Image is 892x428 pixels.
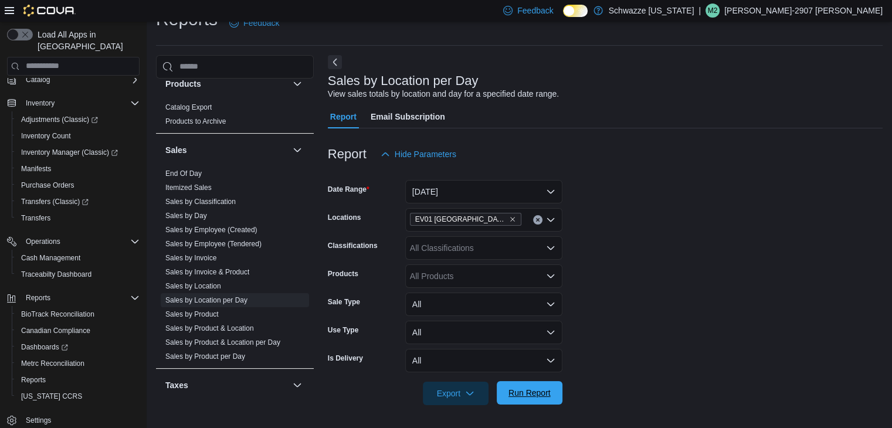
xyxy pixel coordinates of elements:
[21,96,140,110] span: Inventory
[395,148,456,160] span: Hide Parameters
[376,142,461,166] button: Hide Parameters
[2,72,144,88] button: Catalog
[21,413,56,427] a: Settings
[225,11,284,35] a: Feedback
[328,213,361,222] label: Locations
[16,251,85,265] a: Cash Management
[165,103,212,111] a: Catalog Export
[328,297,360,307] label: Sale Type
[12,144,144,161] a: Inventory Manager (Classic)
[165,281,221,291] span: Sales by Location
[533,215,542,225] button: Clear input
[16,324,95,338] a: Canadian Compliance
[16,267,96,281] a: Traceabilty Dashboard
[405,293,562,316] button: All
[423,382,489,405] button: Export
[21,213,50,223] span: Transfers
[21,115,98,124] span: Adjustments (Classic)
[16,162,56,176] a: Manifests
[165,296,247,304] a: Sales by Location per Day
[21,291,140,305] span: Reports
[12,266,144,283] button: Traceabilty Dashboard
[12,250,144,266] button: Cash Management
[16,340,73,354] a: Dashboards
[165,295,247,305] span: Sales by Location per Day
[21,291,55,305] button: Reports
[290,143,304,157] button: Sales
[517,5,553,16] span: Feedback
[165,225,257,235] span: Sales by Employee (Created)
[165,268,249,276] a: Sales by Invoice & Product
[16,389,140,403] span: Washington CCRS
[16,340,140,354] span: Dashboards
[21,164,51,174] span: Manifests
[12,177,144,193] button: Purchase Orders
[328,88,559,100] div: View sales totals by location and day for a specified date range.
[165,379,288,391] button: Taxes
[330,105,357,128] span: Report
[26,293,50,303] span: Reports
[21,73,55,87] button: Catalog
[328,147,367,161] h3: Report
[546,271,555,281] button: Open list of options
[165,78,288,90] button: Products
[16,129,140,143] span: Inventory Count
[165,78,201,90] h3: Products
[165,117,226,126] span: Products to Archive
[21,413,140,427] span: Settings
[405,321,562,344] button: All
[165,379,188,391] h3: Taxes
[165,267,249,277] span: Sales by Invoice & Product
[21,235,65,249] button: Operations
[156,167,314,368] div: Sales
[165,144,288,156] button: Sales
[328,269,358,278] label: Products
[2,290,144,306] button: Reports
[12,322,144,339] button: Canadian Compliance
[21,181,74,190] span: Purchase Orders
[21,326,90,335] span: Canadian Compliance
[26,75,50,84] span: Catalog
[26,416,51,425] span: Settings
[165,103,212,112] span: Catalog Export
[16,211,55,225] a: Transfers
[21,375,46,385] span: Reports
[12,306,144,322] button: BioTrack Reconciliation
[21,253,80,263] span: Cash Management
[16,162,140,176] span: Manifests
[16,373,140,387] span: Reports
[21,96,59,110] button: Inventory
[165,282,221,290] a: Sales by Location
[328,241,378,250] label: Classifications
[21,310,94,319] span: BioTrack Reconciliation
[12,355,144,372] button: Metrc Reconciliation
[165,184,212,192] a: Itemized Sales
[546,215,555,225] button: Open list of options
[12,193,144,210] a: Transfers (Classic)
[165,198,236,206] a: Sales by Classification
[165,226,257,234] a: Sales by Employee (Created)
[165,239,262,249] span: Sales by Employee (Tendered)
[290,77,304,91] button: Products
[16,356,140,371] span: Metrc Reconciliation
[497,381,562,405] button: Run Report
[165,169,202,178] a: End Of Day
[12,128,144,144] button: Inventory Count
[165,254,216,262] a: Sales by Invoice
[371,105,445,128] span: Email Subscription
[609,4,694,18] p: Schwazze [US_STATE]
[165,352,245,361] span: Sales by Product per Day
[165,338,280,347] span: Sales by Product & Location per Day
[16,195,140,209] span: Transfers (Classic)
[165,310,219,319] span: Sales by Product
[243,17,279,29] span: Feedback
[165,212,207,220] a: Sales by Day
[328,185,369,194] label: Date Range
[12,339,144,355] a: Dashboards
[16,307,99,321] a: BioTrack Reconciliation
[708,4,718,18] span: M2
[21,342,68,352] span: Dashboards
[33,29,140,52] span: Load All Apps in [GEOGRAPHIC_DATA]
[16,373,50,387] a: Reports
[12,388,144,405] button: [US_STATE] CCRS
